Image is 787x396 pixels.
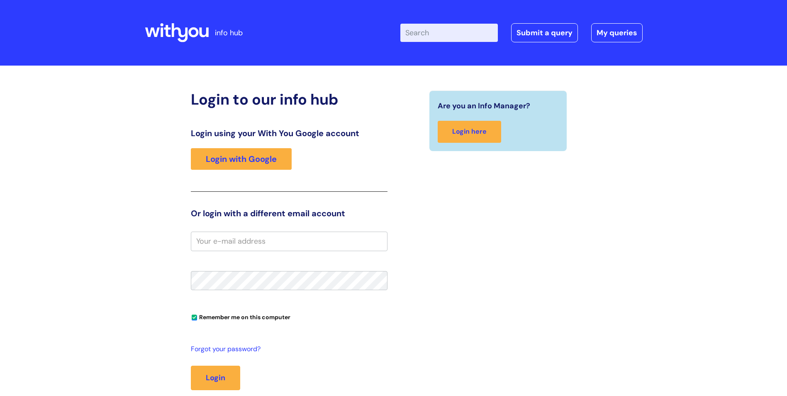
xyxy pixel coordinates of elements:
[191,232,387,251] input: Your e-mail address
[215,26,243,39] p: info hub
[400,24,498,42] input: Search
[191,128,387,138] h3: Login using your With You Google account
[438,99,530,112] span: Are you an Info Manager?
[511,23,578,42] a: Submit a query
[191,90,387,108] h2: Login to our info hub
[191,208,387,218] h3: Or login with a different email account
[191,312,290,321] label: Remember me on this computer
[192,315,197,320] input: Remember me on this computer
[191,310,387,323] div: You can uncheck this option if you're logging in from a shared device
[438,121,501,143] a: Login here
[191,366,240,390] button: Login
[591,23,643,42] a: My queries
[191,343,383,355] a: Forgot your password?
[191,148,292,170] a: Login with Google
